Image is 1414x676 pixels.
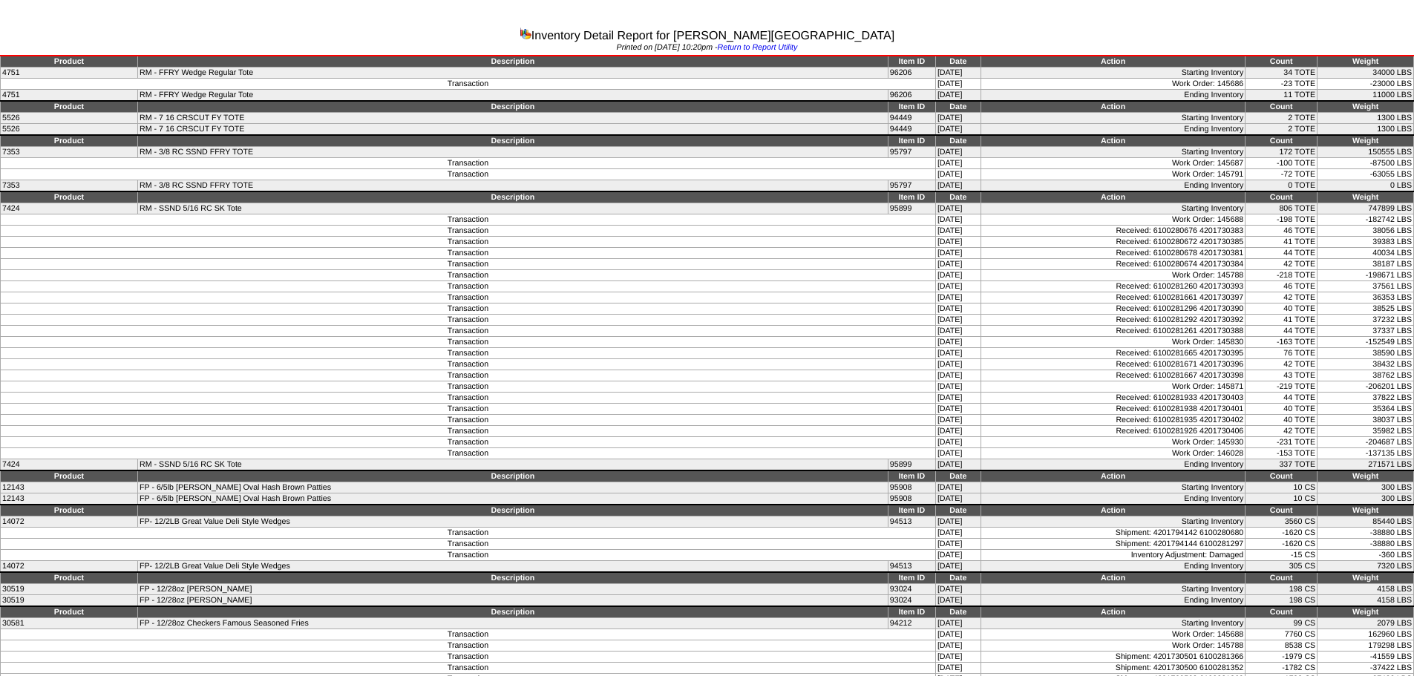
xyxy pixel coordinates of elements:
[888,572,935,584] td: Item ID
[1246,237,1318,248] td: 41 TOTE
[935,550,981,561] td: [DATE]
[1,68,138,79] td: 4751
[935,259,981,270] td: [DATE]
[981,270,1245,281] td: Work Order: 145788
[981,493,1245,505] td: Ending Inventory
[1246,584,1318,595] td: 198 CS
[1,493,138,505] td: 12143
[981,393,1245,404] td: Received: 6100281933 4201730403
[1,459,138,471] td: 7424
[138,470,888,482] td: Description
[1,426,936,437] td: Transaction
[1318,459,1414,471] td: 271571 LBS
[1,124,138,136] td: 5526
[935,606,981,618] td: Date
[1246,595,1318,607] td: 198 CS
[1318,584,1414,595] td: 4158 LBS
[1,516,138,528] td: 14072
[138,191,888,203] td: Description
[1,505,138,516] td: Product
[1246,147,1318,158] td: 172 TOTE
[1246,493,1318,505] td: 10 CS
[1,415,936,426] td: Transaction
[981,56,1245,68] td: Action
[981,348,1245,359] td: Received: 6100281665 4201730395
[981,437,1245,448] td: Work Order: 145930
[981,482,1245,493] td: Starting Inventory
[1,381,936,393] td: Transaction
[981,191,1245,203] td: Action
[520,27,531,39] img: graph.gif
[1,303,936,315] td: Transaction
[1,437,936,448] td: Transaction
[1,561,138,573] td: 14072
[1246,561,1318,573] td: 305 CS
[1,470,138,482] td: Product
[935,516,981,528] td: [DATE]
[981,337,1245,348] td: Work Order: 145830
[981,370,1245,381] td: Received: 6100281667 4201730398
[1,270,936,281] td: Transaction
[935,393,981,404] td: [DATE]
[888,180,935,192] td: 95797
[935,79,981,90] td: [DATE]
[1,528,936,539] td: Transaction
[888,561,935,573] td: 94513
[1,539,936,550] td: Transaction
[981,203,1245,214] td: Starting Inventory
[1,135,138,147] td: Product
[1246,370,1318,381] td: 43 TOTE
[935,248,981,259] td: [DATE]
[1318,370,1414,381] td: 38762 LBS
[935,505,981,516] td: Date
[1318,539,1414,550] td: -38880 LBS
[1,147,138,158] td: 7353
[718,43,798,52] a: Return to Report Utility
[1,404,936,415] td: Transaction
[935,56,981,68] td: Date
[935,415,981,426] td: [DATE]
[981,448,1245,459] td: Work Order: 146028
[1318,528,1414,539] td: -38880 LBS
[138,459,888,471] td: RM - SSND 5/16 RC SK Tote
[888,191,935,203] td: Item ID
[1318,169,1414,180] td: -63055 LBS
[981,303,1245,315] td: Received: 6100281296 4201730390
[1318,248,1414,259] td: 40034 LBS
[888,505,935,516] td: Item ID
[1,482,138,493] td: 12143
[888,135,935,147] td: Item ID
[138,493,888,505] td: FP - 6/5lb [PERSON_NAME] Oval Hash Brown Patties
[1,359,936,370] td: Transaction
[888,68,935,79] td: 96206
[1318,292,1414,303] td: 36353 LBS
[1246,606,1318,618] td: Count
[1,337,936,348] td: Transaction
[138,135,888,147] td: Description
[981,259,1245,270] td: Received: 6100280674 4201730384
[888,493,935,505] td: 95908
[981,292,1245,303] td: Received: 6100281661 4201730397
[935,595,981,607] td: [DATE]
[1,79,936,90] td: Transaction
[888,459,935,471] td: 95899
[935,437,981,448] td: [DATE]
[981,101,1245,113] td: Action
[1,606,138,618] td: Product
[138,561,888,573] td: FP- 12/2LB Great Value Deli Style Wedges
[138,90,888,102] td: RM - FFRY Wedge Regular Tote
[1318,426,1414,437] td: 35982 LBS
[1246,516,1318,528] td: 3560 CS
[1246,459,1318,471] td: 337 TOTE
[981,214,1245,226] td: Work Order: 145688
[138,482,888,493] td: FP - 6/5lb [PERSON_NAME] Oval Hash Brown Patties
[1318,113,1414,124] td: 1300 LBS
[981,169,1245,180] td: Work Order: 145791
[1318,90,1414,102] td: 11000 LBS
[981,147,1245,158] td: Starting Inventory
[935,528,981,539] td: [DATE]
[935,147,981,158] td: [DATE]
[1246,539,1318,550] td: -1620 CS
[1,56,138,68] td: Product
[1318,147,1414,158] td: 150555 LBS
